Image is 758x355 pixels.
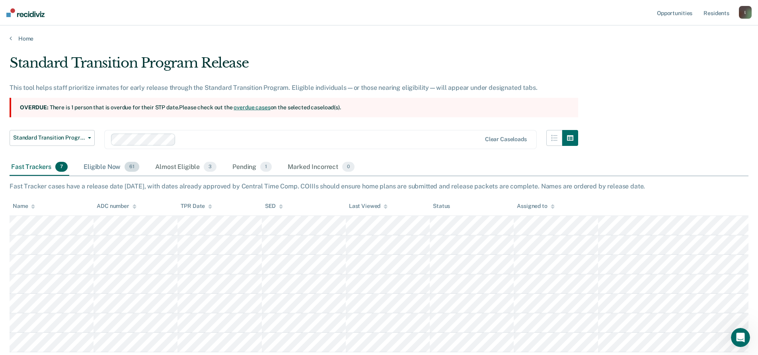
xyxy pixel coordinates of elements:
div: This tool helps staff prioritize inmates for early release through the Standard Transition Progra... [10,84,578,91]
div: Fast Tracker cases have a release date [DATE], with dates already approved by Central Time Comp. ... [10,182,748,190]
div: Standard Transition Program Release [10,55,578,78]
div: Marked Incorrect0 [286,159,356,176]
a: Home [10,35,748,42]
div: Pending1 [231,159,273,176]
span: 61 [125,162,139,172]
strong: Overdue: [20,104,49,111]
div: Status [433,203,450,210]
span: 1 [260,162,272,172]
div: ADC number [97,203,136,210]
span: 0 [342,162,355,172]
div: SED [265,203,283,210]
div: Last Viewed [349,203,388,210]
iframe: Intercom live chat [731,328,750,347]
span: 7 [55,162,68,172]
img: Recidiviz [6,8,45,17]
div: Almost Eligible3 [154,159,218,176]
div: Assigned to [517,203,554,210]
div: Name [13,203,35,210]
div: Clear caseloads [485,136,527,143]
div: TPR Date [181,203,212,210]
button: l [739,6,752,19]
a: overdue cases [234,104,270,111]
span: Standard Transition Program Release [13,134,85,141]
div: Eligible Now61 [82,159,141,176]
section: There is 1 person that is overdue for their STP date. Please check out the on the selected caselo... [10,98,578,117]
button: Standard Transition Program Release [10,130,95,146]
span: 3 [204,162,216,172]
div: Fast Trackers7 [10,159,69,176]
